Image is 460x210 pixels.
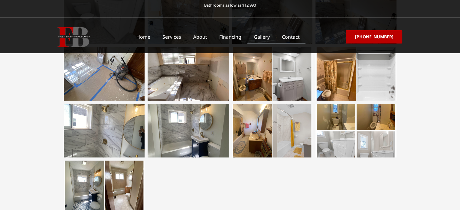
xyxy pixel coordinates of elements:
[276,30,305,44] a: Contact
[213,30,247,44] a: Financing
[346,30,402,44] a: [PHONE_NUMBER]
[355,35,393,39] span: [PHONE_NUMBER]
[156,30,187,44] a: Services
[187,30,213,44] a: About
[57,27,90,47] img: Fast Bath Makeover icon
[130,30,156,44] a: Home
[247,30,276,44] a: Gallery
